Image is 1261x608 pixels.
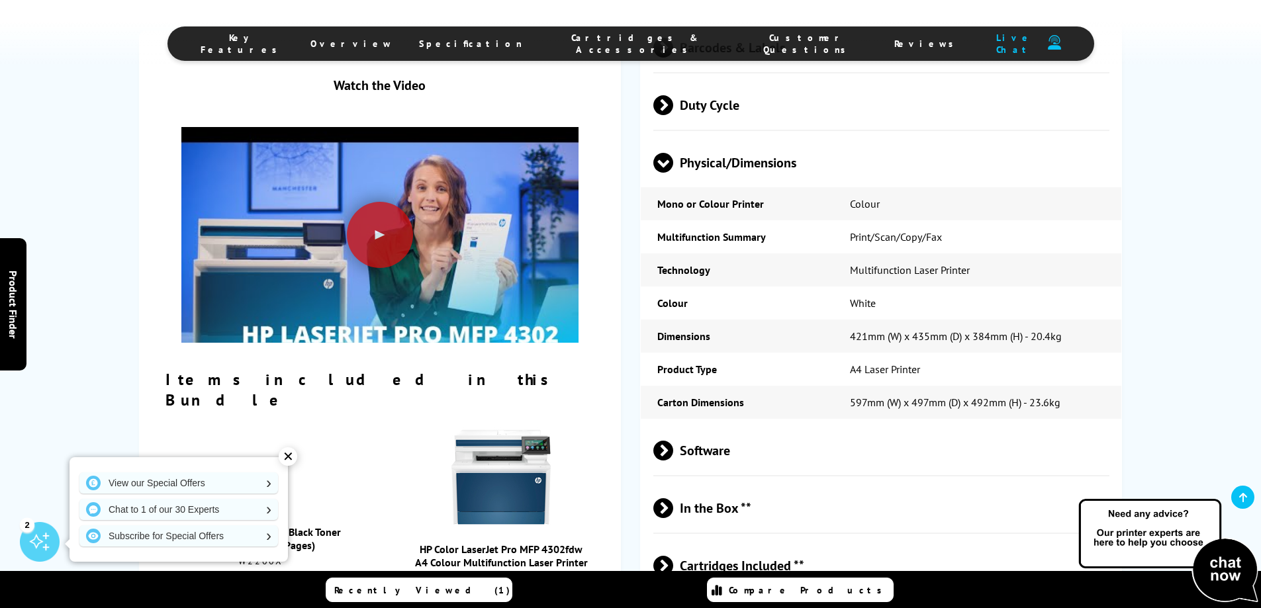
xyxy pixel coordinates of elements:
span: Compare Products [729,584,889,596]
td: 421mm (W) x 435mm (D) x 384mm (H) - 20.4kg [833,320,1122,353]
span: Customer Questions [748,32,868,56]
span: Cartridges & Accessories [549,32,722,56]
span: Product Finder [7,270,20,338]
span: Overview [310,38,393,50]
span: In the Box ** [653,483,1110,533]
a: Recently Viewed (1) [326,578,512,602]
td: Product Type [641,353,833,386]
span: Recently Viewed (1) [334,584,510,596]
img: HP Color LaserJet Pro MFP 4302fdw [451,427,551,527]
td: Technology [641,253,833,286]
div: 2 [20,517,34,532]
span: Physical/Dimensions [653,138,1110,187]
img: Play [181,105,579,403]
span: Specification [419,38,522,50]
a: HP Color LaserJet Pro MFP 4302fdwA4 Colour Multifunction Laser Printer [415,543,588,569]
div: ✕ [279,447,297,466]
td: A4 Laser Printer [833,353,1122,386]
h2: Items included in this Bundle [165,369,594,410]
td: Dimensions [641,320,833,353]
span: Software [653,425,1110,475]
td: Multifunction Summary [641,220,833,253]
img: user-headset-duotone.svg [1048,35,1061,50]
a: Subscribe for Special Offers [79,525,278,546]
td: Mono or Colour Printer [641,187,833,220]
span: Duty Cycle [653,80,1110,130]
a: Chat to 1 of our 30 Experts [79,499,278,520]
a: View our Special Offers [79,472,278,494]
td: White [833,286,1122,320]
div: Watch the Video [181,77,579,94]
td: Print/Scan/Copy/Fax [833,220,1122,253]
td: Carton Dimensions [641,386,833,419]
td: Colour [833,187,1122,220]
img: Open Live Chat window [1076,497,1261,605]
a: Compare Products [707,578,894,602]
td: Colour [641,286,833,320]
td: 597mm (W) x 497mm (D) x 492mm (H) - 23.6kg [833,386,1122,419]
td: Multifunction Laser Printer [833,253,1122,286]
span: Live Chat [987,32,1041,56]
span: Cartridges Included ** [653,541,1110,590]
span: Key Features [201,32,284,56]
span: Reviews [894,38,960,50]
